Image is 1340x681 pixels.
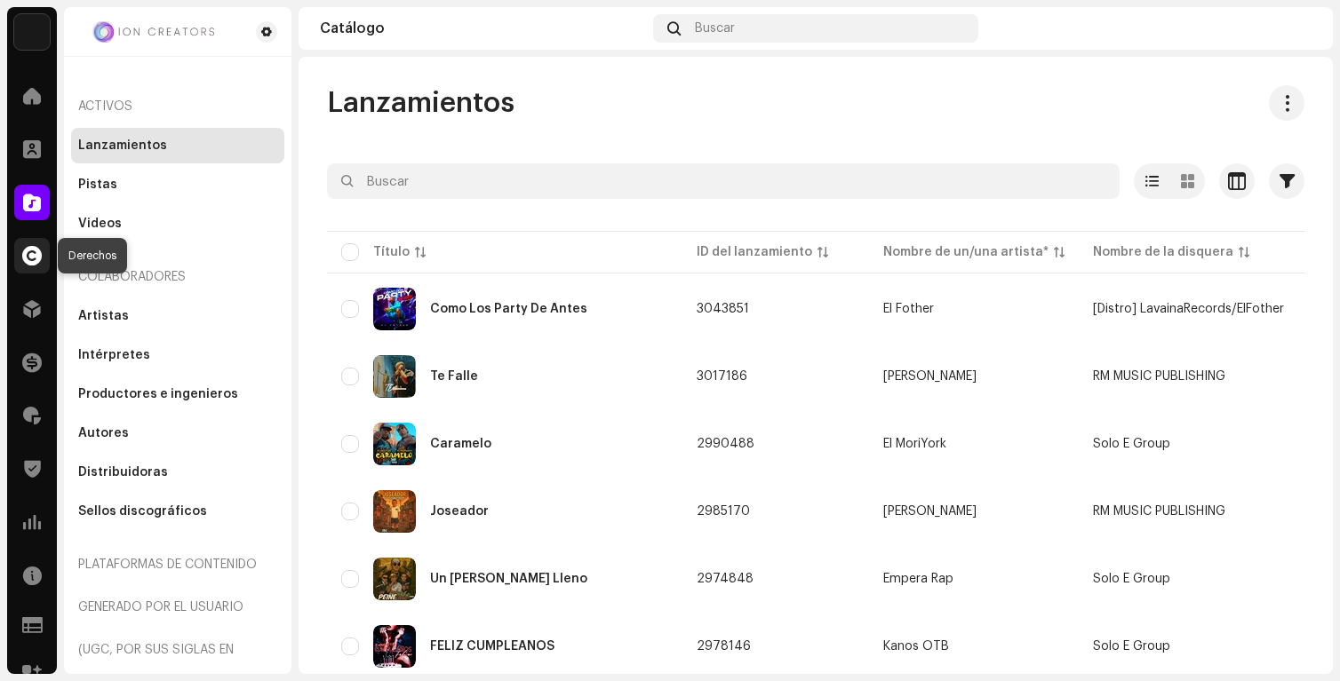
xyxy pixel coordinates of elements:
span: RM MUSIC PUBLISHING [1093,370,1225,383]
re-m-nav-item: Sellos discográficos [71,494,284,529]
div: FELIZ CUMPLEAÑOS [430,640,554,653]
img: 40fed2f0-ea1d-4322-8f16-b5be3c3a9a79 [1283,14,1312,43]
div: [PERSON_NAME] [883,370,977,383]
re-m-nav-item: Autores [71,416,284,451]
span: El Fother [883,303,1065,315]
div: Te Falle [430,370,478,383]
re-a-nav-header: Colaboradores [71,256,284,298]
div: El Fother [883,303,934,315]
div: Nombre de un/una artista* [883,243,1049,261]
img: 11f7a6a7-6d80-4cff-bf09-31493e25f8bd [78,21,227,43]
re-m-nav-item: Videos [71,206,284,242]
span: Kanos OTB [883,640,1065,653]
div: Empera Rap [883,573,953,585]
span: 2990488 [697,438,754,450]
span: 2978146 [697,640,751,653]
div: [PERSON_NAME] [883,505,977,518]
div: Videos [78,217,122,231]
img: c5d48938-c9f2-40dd-9ddf-b173bb15826e [373,288,416,330]
div: Intérpretes [78,348,150,362]
span: Buscar [695,21,735,36]
div: Un Peine Lleno [430,573,587,585]
div: Joseador [430,505,489,518]
div: Lanzamientos [78,139,167,153]
re-m-nav-item: Pistas [71,167,284,202]
div: ID del lanzamiento [697,243,812,261]
re-a-nav-header: Activos [71,85,284,128]
div: Distribuidoras [78,465,168,479]
span: Isaias Francotirador [883,505,1065,518]
div: Título [373,243,410,261]
div: Kanos OTB [883,640,949,653]
div: Autores [78,426,129,440]
span: Lanzamientos [327,85,514,121]
span: 2985170 [697,505,750,518]
span: Empera Rap [883,573,1065,585]
re-m-nav-item: Intérpretes [71,337,284,373]
img: 023a6637-67f0-41b6-961a-29d6f222a7cb [373,490,416,533]
img: 1f5e2818-d289-43bd-bcb2-def04bf0b1cf [373,625,416,668]
span: 3017186 [697,370,747,383]
input: Buscar [327,163,1120,199]
div: Como Los Party De Antes [430,303,587,315]
span: Isaias Francotirador [883,370,1065,383]
div: Nombre de la disquera [1093,243,1233,261]
re-m-nav-item: Artistas [71,298,284,334]
re-m-nav-item: Productores e ingenieros [71,376,284,412]
img: 59a3fc6d-c287-4562-9dd6-e417e362e1a1 [14,14,50,50]
div: Catálogo [320,21,646,36]
div: Sellos discográficos [78,504,207,519]
span: El MoriYork [883,438,1065,450]
span: [Distro] LavainaRecords/ElFother [1093,303,1284,315]
img: 7922e2bf-6707-4179-9102-a574affd1ce9 [373,558,416,600]
div: Pistas [78,178,117,192]
span: RM MUSIC PUBLISHING [1093,505,1225,518]
span: 3043851 [697,303,749,315]
div: Productores e ingenieros [78,387,238,401]
span: Solo E Group [1093,640,1170,653]
span: Solo E Group [1093,438,1170,450]
span: Solo E Group [1093,573,1170,585]
div: Artistas [78,309,129,323]
div: Caramelo [430,438,491,450]
re-m-nav-item: Lanzamientos [71,128,284,163]
div: El MoriYork [883,438,946,450]
re-m-nav-item: Distribuidoras [71,455,284,490]
img: 505fafaf-f87b-4deb-8c45-4d3772372fe1 [373,423,416,465]
span: 2974848 [697,573,754,585]
img: de43f9a4-3891-4de5-a2d3-658d6781b441 [373,355,416,398]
